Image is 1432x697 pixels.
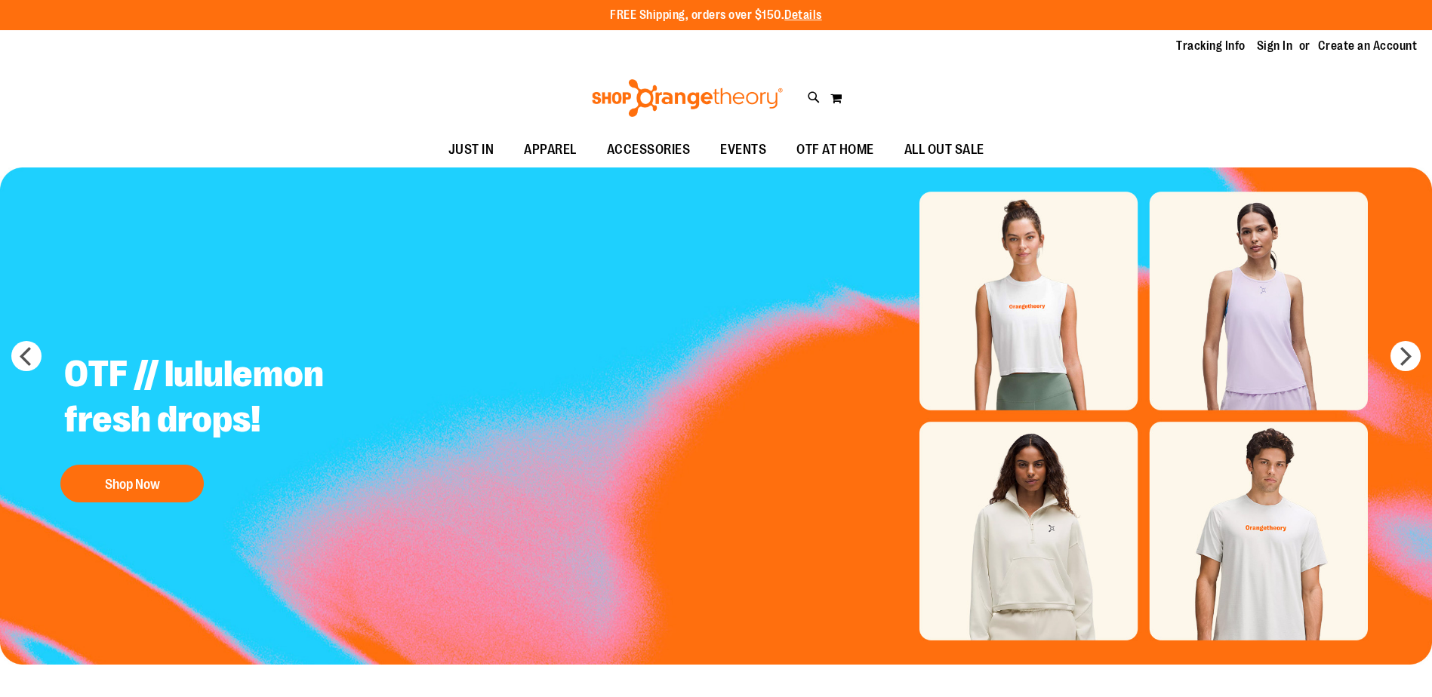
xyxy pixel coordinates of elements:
[590,79,785,117] img: Shop Orangetheory
[796,133,874,167] span: OTF AT HOME
[1318,38,1418,54] a: Create an Account
[904,133,984,167] span: ALL OUT SALE
[1257,38,1293,54] a: Sign In
[607,133,691,167] span: ACCESSORIES
[1176,38,1246,54] a: Tracking Info
[720,133,766,167] span: EVENTS
[60,465,204,502] button: Shop Now
[448,133,494,167] span: JUST IN
[784,8,822,22] a: Details
[610,7,822,24] p: FREE Shipping, orders over $150.
[53,340,428,457] h2: OTF // lululemon fresh drops!
[53,340,428,510] a: OTF // lululemon fresh drops! Shop Now
[1390,341,1421,371] button: next
[524,133,577,167] span: APPAREL
[11,341,42,371] button: prev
